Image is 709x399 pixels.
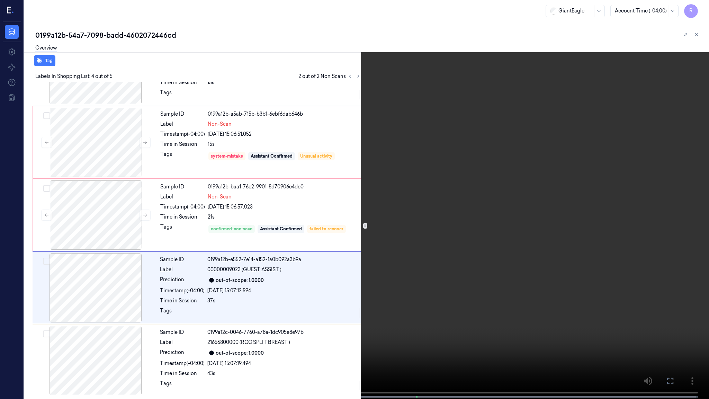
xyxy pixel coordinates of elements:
[208,213,361,221] div: 21s
[160,183,205,190] div: Sample ID
[208,183,361,190] div: 0199a12b-baa1-76e2-9901-8d70906c4dc0
[160,213,205,221] div: Time in Session
[43,112,50,119] button: Select row
[207,297,361,304] div: 37s
[684,4,698,18] button: R
[160,223,205,234] div: Tags
[309,226,343,232] div: failed to recover
[207,266,281,273] span: 00000009023 (GUEST ASSIST )
[160,329,205,336] div: Sample ID
[216,349,264,357] div: out-of-scope: 1.0000
[160,266,205,273] div: Label
[160,339,205,346] div: Label
[208,141,361,148] div: 15s
[35,30,703,40] div: 0199a12b-54a7-7098-badd-4602072446cd
[211,226,252,232] div: confirmed-non-scan
[298,72,362,80] span: 2 out of 2 Non Scans
[160,110,205,118] div: Sample ID
[43,330,50,337] button: Select row
[160,287,205,294] div: Timestamp (-04:00)
[207,329,361,336] div: 0199a12c-0046-7760-a78a-1dc905e8e97b
[160,121,205,128] div: Label
[207,287,361,294] div: [DATE] 15:07:12.594
[35,44,57,52] a: Overview
[208,193,232,201] span: Non-Scan
[300,153,332,159] div: Unusual activity
[160,276,205,284] div: Prediction
[251,153,293,159] div: Assistant Confirmed
[160,131,205,138] div: Timestamp (-04:00)
[160,203,205,211] div: Timestamp (-04:00)
[43,185,50,192] button: Select row
[260,226,302,232] div: Assistant Confirmed
[207,360,361,367] div: [DATE] 15:07:19.494
[207,339,290,346] span: 21656800000 (RCC SPLIT BREAST )
[208,110,361,118] div: 0199a12b-a5ab-715b-b3b1-6ebf6dab646b
[207,370,361,377] div: 43s
[208,121,232,128] span: Non-Scan
[207,256,361,263] div: 0199a12b-e552-7e14-a152-1a0b092a3b9a
[34,55,55,66] button: Tag
[160,193,205,201] div: Label
[160,380,205,391] div: Tags
[160,89,205,100] div: Tags
[160,349,205,357] div: Prediction
[160,307,205,318] div: Tags
[43,258,50,265] button: Select row
[160,360,205,367] div: Timestamp (-04:00)
[160,79,205,86] div: Time in Session
[160,297,205,304] div: Time in Session
[160,370,205,377] div: Time in Session
[216,277,264,284] div: out-of-scope: 1.0000
[208,131,361,138] div: [DATE] 15:06:51.052
[211,153,243,159] div: system-mistake
[208,203,361,211] div: [DATE] 15:06:57.023
[160,141,205,148] div: Time in Session
[35,73,113,80] span: Labels In Shopping List: 4 out of 5
[160,151,205,162] div: Tags
[207,79,361,86] div: 15s
[160,256,205,263] div: Sample ID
